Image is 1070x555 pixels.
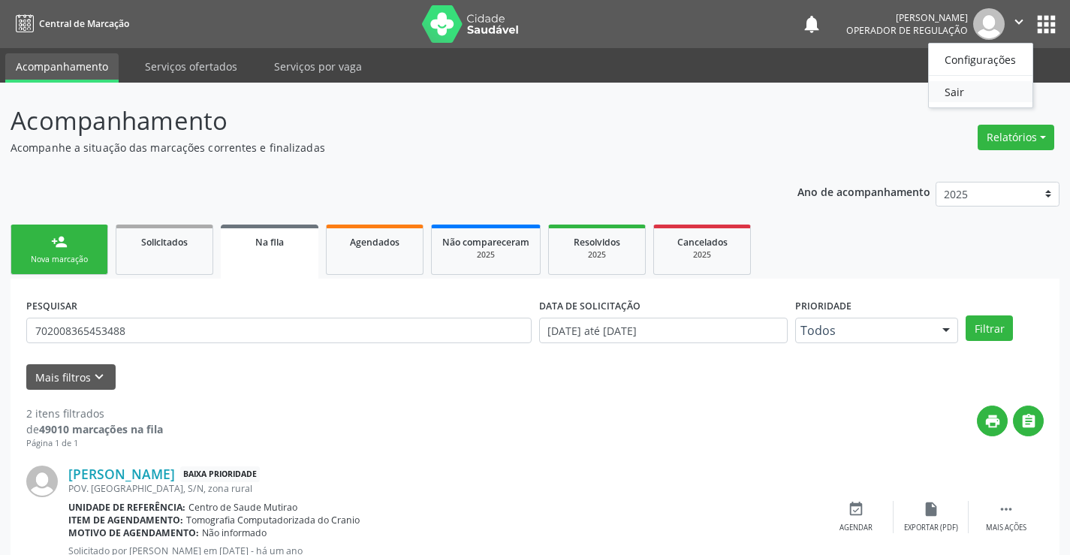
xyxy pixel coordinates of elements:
div: de [26,421,163,437]
b: Item de agendamento: [68,514,183,526]
p: Acompanhe a situação das marcações correntes e finalizadas [11,140,745,155]
div: Exportar (PDF) [904,523,958,533]
button: apps [1033,11,1059,38]
span: Todos [800,323,928,338]
i:  [998,501,1014,517]
strong: 49010 marcações na fila [39,422,163,436]
span: Solicitados [141,236,188,249]
a: [PERSON_NAME] [68,466,175,482]
b: Motivo de agendamento: [68,526,199,539]
button: print [977,406,1008,436]
a: Central de Marcação [11,11,129,36]
div: Página 1 de 1 [26,437,163,450]
i:  [1020,413,1037,430]
span: Centro de Saude Mutirao [188,501,297,514]
button: notifications [801,14,822,35]
ul:  [928,43,1033,108]
input: Selecione um intervalo [539,318,788,343]
p: Ano de acompanhamento [797,182,930,201]
div: POV. [GEOGRAPHIC_DATA], S/N, zona rural [68,482,818,495]
span: Resolvidos [574,236,620,249]
div: [PERSON_NAME] [846,11,968,24]
label: PESQUISAR [26,294,77,318]
i: keyboard_arrow_down [91,369,107,385]
span: Baixa Prioridade [180,466,260,482]
a: Configurações [929,49,1032,70]
span: Na fila [255,236,284,249]
a: Serviços ofertados [134,53,248,80]
i: insert_drive_file [923,501,939,517]
b: Unidade de referência: [68,501,185,514]
div: 2025 [665,249,740,261]
div: 2025 [559,249,634,261]
div: Nova marcação [22,254,97,265]
i:  [1011,14,1027,30]
div: Mais ações [986,523,1026,533]
button: Mais filtroskeyboard_arrow_down [26,364,116,391]
img: img [26,466,58,497]
button: Relatórios [978,125,1054,150]
span: Tomografia Computadorizada do Cranio [186,514,360,526]
a: Acompanhamento [5,53,119,83]
div: person_add [51,234,68,250]
a: Serviços por vaga [264,53,372,80]
span: Não informado [202,526,267,539]
button:  [1013,406,1044,436]
div: 2 itens filtrados [26,406,163,421]
label: DATA DE SOLICITAÇÃO [539,294,640,318]
input: Nome, CNS [26,318,532,343]
div: 2025 [442,249,529,261]
span: Não compareceram [442,236,529,249]
i: print [984,413,1001,430]
i: event_available [848,501,864,517]
span: Agendados [350,236,399,249]
button: Filtrar [966,315,1013,341]
img: img [973,8,1005,40]
a: Sair [929,81,1032,102]
span: Central de Marcação [39,17,129,30]
span: Operador de regulação [846,24,968,37]
p: Acompanhamento [11,102,745,140]
span: Cancelados [677,236,728,249]
button:  [1005,8,1033,40]
div: Agendar [839,523,873,533]
label: Prioridade [795,294,851,318]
